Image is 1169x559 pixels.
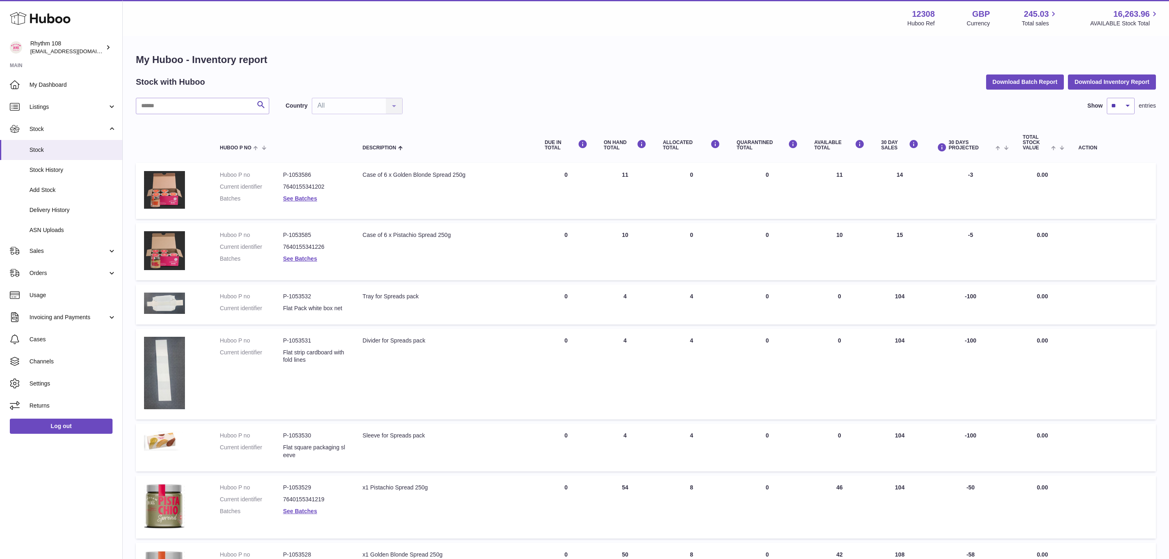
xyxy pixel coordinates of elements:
label: Country [286,102,308,110]
span: 0.00 [1037,551,1048,558]
td: 15 [873,223,926,280]
div: Tray for Spreads pack [363,293,528,300]
a: See Batches [283,195,317,202]
td: -100 [927,329,1015,420]
dd: Flat strip cardboard with fold lines [283,349,346,364]
dt: Batches [220,507,283,515]
span: Stock [29,125,108,133]
span: Total sales [1022,20,1058,27]
span: 0 [766,171,769,178]
td: -3 [927,163,1015,219]
dd: P-1053528 [283,551,346,559]
td: 0 [536,329,595,420]
img: orders@rhythm108.com [10,41,22,54]
td: 4 [596,424,655,471]
button: Download Batch Report [986,74,1064,89]
dd: P-1053586 [283,171,346,179]
span: 0.00 [1037,171,1048,178]
span: Huboo P no [220,145,251,151]
h2: Stock with Huboo [136,77,205,88]
a: 16,263.96 AVAILABLE Stock Total [1090,9,1159,27]
dd: 7640155341202 [283,183,346,191]
dt: Huboo P no [220,551,283,559]
span: 0.00 [1037,293,1048,300]
div: ALLOCATED Total [663,140,720,151]
dd: P-1053532 [283,293,346,300]
dt: Huboo P no [220,337,283,345]
td: 4 [655,329,728,420]
img: product image [144,293,185,314]
td: 0 [806,329,873,420]
td: 0 [655,163,728,219]
span: Total stock value [1023,135,1050,151]
div: Case of 6 x Golden Blonde Spread 250g [363,171,528,179]
dt: Current identifier [220,496,283,503]
label: Show [1088,102,1103,110]
strong: 12308 [912,9,935,20]
dd: Flat Pack white box net [283,304,346,312]
td: 0 [536,223,595,280]
dt: Huboo P no [220,171,283,179]
span: 0.00 [1037,432,1048,439]
td: 4 [596,284,655,325]
div: Action [1079,145,1148,151]
span: AVAILABLE Stock Total [1090,20,1159,27]
td: -5 [927,223,1015,280]
button: Download Inventory Report [1068,74,1156,89]
td: 10 [806,223,873,280]
a: See Batches [283,255,317,262]
td: 54 [596,476,655,539]
td: -100 [927,424,1015,471]
div: x1 Pistachio Spread 250g [363,484,528,491]
td: 0 [536,163,595,219]
dd: 7640155341219 [283,496,346,503]
span: 0 [766,232,769,238]
td: 0 [806,284,873,325]
img: product image [144,432,185,451]
dd: 7640155341226 [283,243,346,251]
span: 0.00 [1037,484,1048,491]
div: ON HAND Total [604,140,646,151]
div: x1 Golden Blonde Spread 250g [363,551,528,559]
td: 46 [806,476,873,539]
span: [EMAIL_ADDRESS][DOMAIN_NAME] [30,48,120,54]
img: product image [144,231,185,270]
div: Rhythm 108 [30,40,104,55]
a: 245.03 Total sales [1022,9,1058,27]
div: 30 DAY SALES [881,140,918,151]
div: QUARANTINED Total [737,140,798,151]
span: Cases [29,336,116,343]
span: Stock History [29,166,116,174]
span: Orders [29,269,108,277]
span: Channels [29,358,116,365]
a: See Batches [283,508,317,514]
dt: Huboo P no [220,293,283,300]
div: DUE IN TOTAL [545,140,587,151]
img: product image [144,337,185,410]
dd: P-1053585 [283,231,346,239]
a: Log out [10,419,113,433]
span: 0 [766,337,769,344]
span: 0 [766,293,769,300]
dt: Batches [220,195,283,203]
strong: GBP [972,9,990,20]
td: 0 [806,424,873,471]
span: 16,263.96 [1113,9,1150,20]
span: Delivery History [29,206,116,214]
span: 0.00 [1037,232,1048,238]
span: Listings [29,103,108,111]
dt: Current identifier [220,349,283,364]
dt: Huboo P no [220,484,283,491]
span: Invoicing and Payments [29,313,108,321]
span: 30 DAYS PROJECTED [949,140,994,151]
span: Description [363,145,396,151]
span: My Dashboard [29,81,116,89]
dd: P-1053531 [283,337,346,345]
dt: Current identifier [220,243,283,251]
dt: Batches [220,255,283,263]
span: 0 [766,551,769,558]
img: product image [144,171,185,209]
span: 245.03 [1024,9,1049,20]
td: 11 [596,163,655,219]
td: 4 [655,424,728,471]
